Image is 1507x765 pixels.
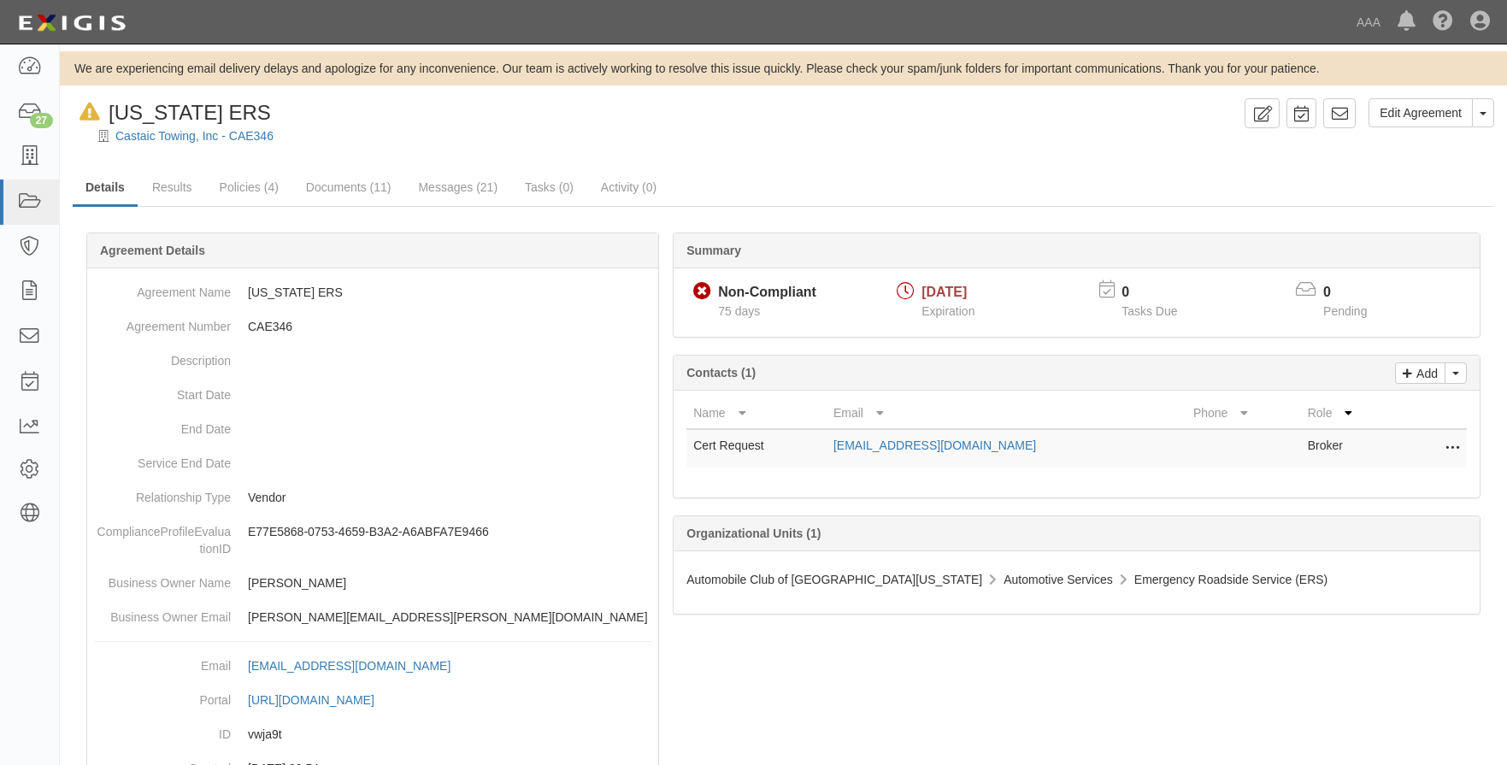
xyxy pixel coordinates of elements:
[1323,304,1367,318] span: Pending
[718,304,760,318] span: Since 06/11/2025
[1301,429,1398,468] td: Broker
[94,378,231,403] dt: Start Date
[718,283,816,303] div: Non-Compliant
[248,693,393,707] a: [URL][DOMAIN_NAME]
[248,609,651,626] p: [PERSON_NAME][EMAIL_ADDRESS][PERSON_NAME][DOMAIN_NAME]
[94,344,231,369] dt: Description
[248,657,450,674] div: [EMAIL_ADDRESS][DOMAIN_NAME]
[94,412,231,438] dt: End Date
[94,683,231,709] dt: Portal
[1412,363,1438,383] p: Add
[207,170,291,204] a: Policies (4)
[1186,397,1301,429] th: Phone
[1433,12,1453,32] i: Help Center - Complianz
[827,397,1186,429] th: Email
[94,600,231,626] dt: Business Owner Email
[1395,362,1445,384] a: Add
[13,8,131,38] img: logo-5460c22ac91f19d4615b14bd174203de0afe785f0fc80cf4dbbc73dc1793850b.png
[833,438,1036,452] a: [EMAIL_ADDRESS][DOMAIN_NAME]
[686,573,982,586] span: Automobile Club of [GEOGRAPHIC_DATA][US_STATE]
[115,129,274,143] a: Castaic Towing, Inc - CAE346
[60,60,1507,77] div: We are experiencing email delivery delays and apologize for any inconvenience. Our team is active...
[1134,573,1327,586] span: Emergency Roadside Service (ERS)
[1004,573,1113,586] span: Automotive Services
[1323,283,1388,303] p: 0
[100,244,205,257] b: Agreement Details
[686,527,821,540] b: Organizational Units (1)
[94,480,651,515] dd: Vendor
[405,170,510,204] a: Messages (21)
[248,659,469,673] a: [EMAIL_ADDRESS][DOMAIN_NAME]
[94,275,651,309] dd: [US_STATE] ERS
[248,523,651,540] p: E77E5868-0753-4659-B3A2-A6ABFA7E9466
[512,170,586,204] a: Tasks (0)
[686,366,756,380] b: Contacts (1)
[73,170,138,207] a: Details
[686,244,741,257] b: Summary
[94,717,651,751] dd: vwja9t
[921,304,974,318] span: Expiration
[1121,304,1177,318] span: Tasks Due
[94,309,231,335] dt: Agreement Number
[1301,397,1398,429] th: Role
[94,446,231,472] dt: Service End Date
[1121,283,1198,303] p: 0
[94,515,231,557] dt: ComplianceProfileEvaluationID
[293,170,404,204] a: Documents (11)
[94,309,651,344] dd: CAE346
[30,113,53,128] div: 27
[693,283,711,301] i: Non-Compliant
[109,101,271,124] span: [US_STATE] ERS
[248,574,651,591] p: [PERSON_NAME]
[73,98,271,127] div: California ERS
[94,480,231,506] dt: Relationship Type
[94,649,231,674] dt: Email
[139,170,205,204] a: Results
[1369,98,1473,127] a: Edit Agreement
[686,429,827,468] td: Cert Request
[686,397,827,429] th: Name
[94,566,231,591] dt: Business Owner Name
[1348,5,1389,39] a: AAA
[94,717,231,743] dt: ID
[94,275,231,301] dt: Agreement Name
[588,170,669,204] a: Activity (0)
[79,103,100,121] i: In Default since 06/25/2025
[921,285,967,299] span: [DATE]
